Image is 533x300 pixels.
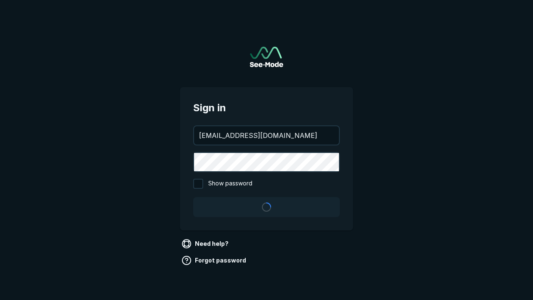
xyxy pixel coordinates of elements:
span: Show password [208,179,252,189]
img: See-Mode Logo [250,47,283,67]
a: Go to sign in [250,47,283,67]
input: your@email.com [194,126,339,145]
a: Need help? [180,237,232,250]
a: Forgot password [180,254,249,267]
span: Sign in [193,100,340,115]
